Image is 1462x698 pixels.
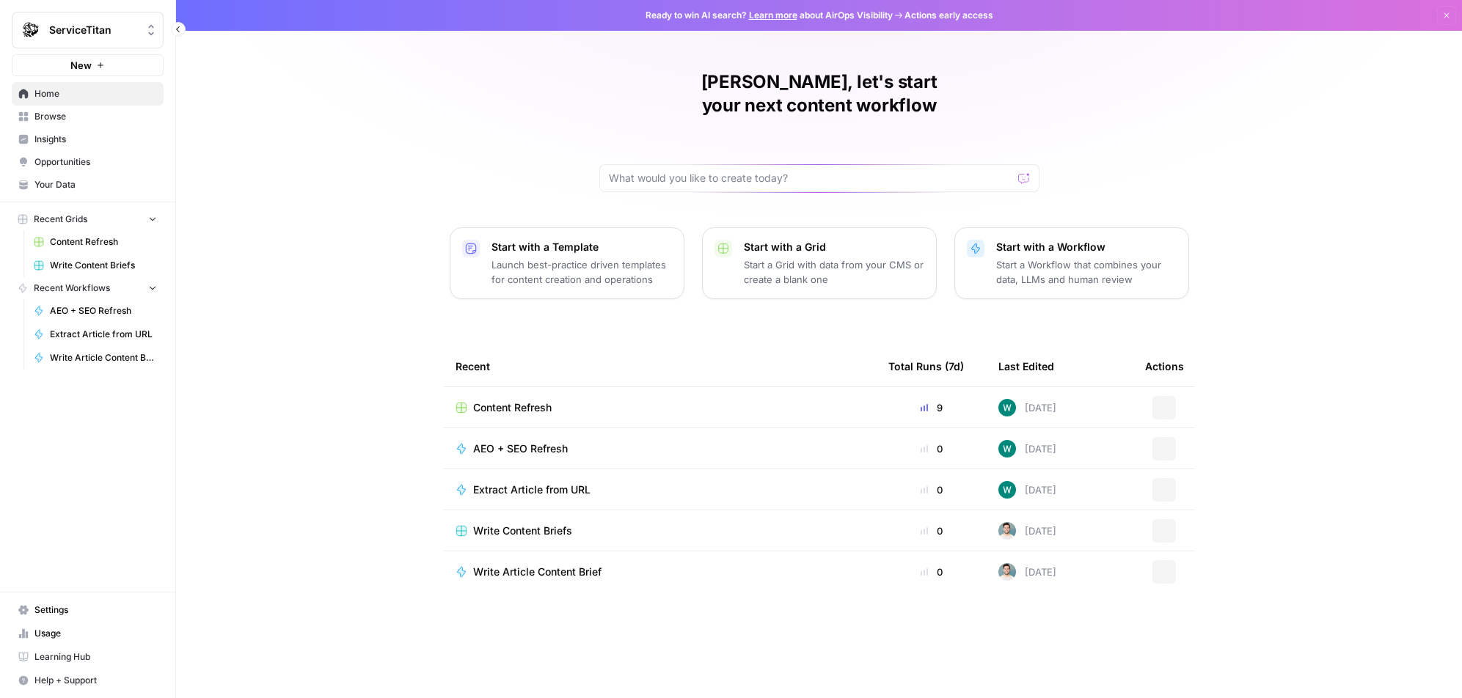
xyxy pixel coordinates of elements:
[998,481,1016,499] img: vaiar9hhcrg879pubqop5lsxqhgw
[473,565,602,579] span: Write Article Content Brief
[473,523,572,538] span: Write Content Briefs
[456,441,865,456] a: AEO + SEO Refresh
[12,128,164,151] a: Insights
[888,523,975,538] div: 0
[998,440,1056,458] div: [DATE]
[50,259,157,272] span: Write Content Briefs
[996,257,1177,287] p: Start a Workflow that combines your data, LLMs and human review
[473,400,552,415] span: Content Refresh
[12,173,164,196] a: Your Data
[12,150,164,174] a: Opportunities
[749,10,797,21] a: Learn more
[34,603,157,617] span: Settings
[998,563,1016,581] img: 0uf2op3642id4338fby3017pd0ed
[744,257,924,287] p: Start a Grid with data from your CMS or create a blank one
[646,9,893,22] span: Ready to win AI search? about AirOps Visibility
[34,133,157,146] span: Insights
[888,482,975,497] div: 0
[998,563,1056,581] div: [DATE]
[888,346,964,386] div: Total Runs (7d)
[70,58,92,73] span: New
[50,351,157,364] span: Write Article Content Brief
[12,54,164,76] button: New
[34,674,157,687] span: Help + Support
[12,208,164,230] button: Recent Grids
[609,171,1012,185] input: What would you like to create today?
[473,441,568,456] span: AEO + SEO Refresh
[12,105,164,128] a: Browse
[998,346,1054,386] div: Last Edited
[996,240,1177,254] p: Start with a Workflow
[888,565,975,579] div: 0
[27,230,164,254] a: Content Refresh
[450,227,684,299] button: Start with a TemplateLaunch best-practice driven templates for content creation and operations
[998,399,1016,416] img: vaiar9hhcrg879pubqop5lsxqhgw
[12,598,164,622] a: Settings
[888,441,975,456] div: 0
[34,213,87,226] span: Recent Grids
[998,481,1056,499] div: [DATE]
[998,440,1016,458] img: vaiar9hhcrg879pubqop5lsxqhgw
[27,299,164,323] a: AEO + SEO Refresh
[599,70,1039,117] h1: [PERSON_NAME], let's start your next content workflow
[491,257,672,287] p: Launch best-practice driven templates for content creation and operations
[34,155,157,169] span: Opportunities
[34,87,157,100] span: Home
[456,523,865,538] a: Write Content Briefs
[27,254,164,277] a: Write Content Briefs
[27,323,164,346] a: Extract Article from URL
[12,622,164,645] a: Usage
[744,240,924,254] p: Start with a Grid
[456,400,865,415] a: Content Refresh
[1145,346,1184,386] div: Actions
[12,12,164,48] button: Workspace: ServiceTitan
[12,277,164,299] button: Recent Workflows
[998,522,1016,540] img: 0uf2op3642id4338fby3017pd0ed
[904,9,993,22] span: Actions early access
[998,399,1056,416] div: [DATE]
[50,304,157,317] span: AEO + SEO Refresh
[34,110,157,123] span: Browse
[456,346,865,386] div: Recent
[12,669,164,692] button: Help + Support
[491,240,672,254] p: Start with a Template
[12,82,164,106] a: Home
[50,328,157,341] span: Extract Article from URL
[27,346,164,370] a: Write Article Content Brief
[34,178,157,191] span: Your Data
[954,227,1189,299] button: Start with a WorkflowStart a Workflow that combines your data, LLMs and human review
[473,482,591,497] span: Extract Article from URL
[50,235,157,249] span: Content Refresh
[456,482,865,497] a: Extract Article from URL
[12,645,164,669] a: Learning Hub
[702,227,937,299] button: Start with a GridStart a Grid with data from your CMS or create a blank one
[34,650,157,664] span: Learning Hub
[34,282,110,295] span: Recent Workflows
[888,400,975,415] div: 9
[49,23,138,37] span: ServiceTitan
[34,627,157,640] span: Usage
[998,522,1056,540] div: [DATE]
[17,17,43,43] img: ServiceTitan Logo
[456,565,865,579] a: Write Article Content Brief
